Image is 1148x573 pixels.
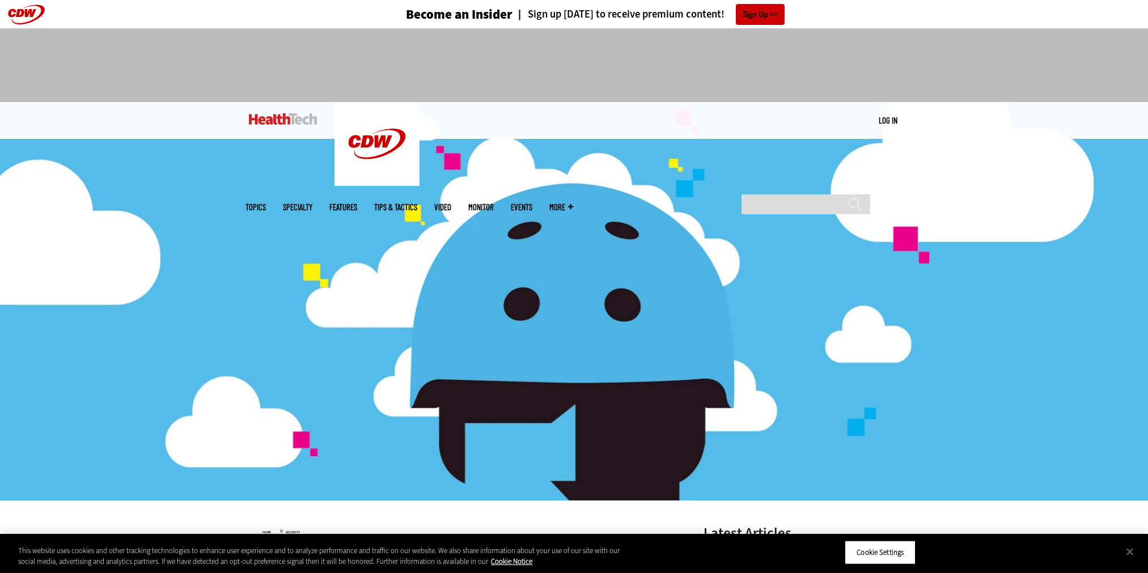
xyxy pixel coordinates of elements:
button: Cookie Settings [845,541,916,564]
img: Home [249,113,317,125]
a: Log in [879,115,897,125]
a: Become an Insider [363,8,512,21]
a: Home [262,530,271,534]
h3: Latest Articles [704,526,874,540]
a: More information about your privacy [491,557,532,566]
span: More [549,203,573,211]
div: User menu [879,114,897,126]
a: Sign up [DATE] to receive premium content! [512,9,725,20]
a: Security [286,530,300,534]
a: MonITor [468,203,494,211]
a: Events [511,203,532,211]
span: Specialty [283,203,312,211]
div: This website uses cookies and other tracking technologies to enhance user experience and to analy... [18,545,632,567]
a: Tips & Tactics [374,203,417,211]
a: Sign Up [736,4,785,25]
img: Home [334,102,420,186]
span: Topics [245,203,266,211]
h3: Become an Insider [406,8,512,21]
a: Features [329,203,357,211]
a: CDW [334,177,420,189]
iframe: advertisement [368,40,781,91]
a: Video [434,203,451,211]
div: » [262,526,674,535]
button: Close [1117,540,1142,564]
